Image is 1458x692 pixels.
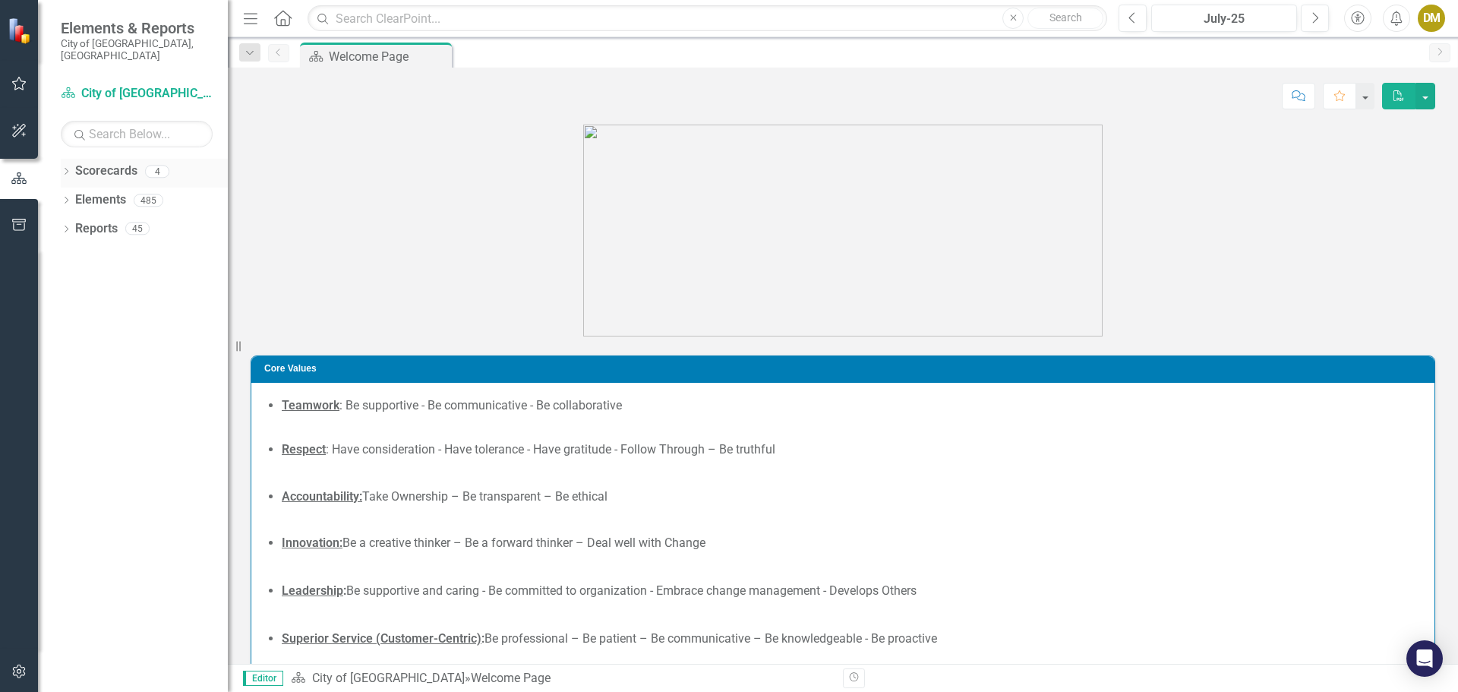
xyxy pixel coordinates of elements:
a: Scorecards [75,163,137,180]
div: Open Intercom Messenger [1406,640,1443,677]
div: 45 [125,223,150,235]
a: City of [GEOGRAPHIC_DATA] [312,671,465,685]
button: DM [1418,5,1445,32]
strong: Innovation: [282,536,342,550]
li: Take Ownership – Be transparent – Be ethical [282,488,1419,506]
div: July-25 [1157,10,1292,28]
strong: : [343,583,346,598]
li: Be a creative thinker – Be a forward thinker – Deal well with Change [282,535,1419,552]
span: Elements & Reports [61,19,213,37]
a: Elements [75,191,126,209]
u: Superior Service (Customer-Centric) [282,631,481,646]
h3: Core Values [264,364,1427,374]
input: Search Below... [61,121,213,147]
img: 636613840959600000.png [583,125,1103,337]
span: Editor [243,671,283,686]
li: Be professional – Be patient – Be communicative – Be knowledgeable - Be proactive [282,630,1419,648]
div: 485 [134,194,163,207]
strong: Accountability: [282,489,362,504]
small: City of [GEOGRAPHIC_DATA], [GEOGRAPHIC_DATA] [61,37,213,62]
li: : Be supportive - Be communicative - Be collaborative [282,397,1419,415]
div: » [291,670,832,687]
span: Search [1049,11,1082,24]
u: Leadership [282,583,343,598]
strong: Respect [282,442,326,457]
button: July-25 [1151,5,1297,32]
li: Be supportive and caring - Be committed to organization - Embrace change management - Develops Ot... [282,583,1419,600]
input: Search ClearPoint... [308,5,1107,32]
img: ClearPoint Strategy [8,17,34,44]
a: City of [GEOGRAPHIC_DATA] [61,85,213,103]
strong: : [481,631,484,646]
div: Welcome Page [329,47,448,66]
button: Search [1027,8,1103,29]
u: Teamwork [282,398,339,412]
a: Reports [75,220,118,238]
li: : Have consideration - Have tolerance - Have gratitude - Follow Through – Be truthful [282,441,1419,459]
div: Welcome Page [471,671,551,685]
div: 4 [145,165,169,178]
